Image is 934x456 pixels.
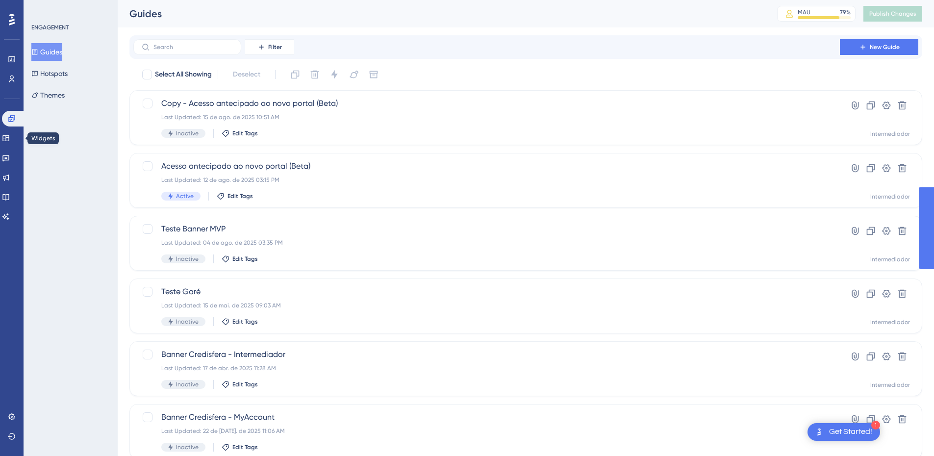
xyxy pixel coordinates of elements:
span: Active [176,192,194,200]
span: Inactive [176,443,199,451]
div: Get Started! [829,427,872,437]
div: Last Updated: 12 de ago. de 2025 03:15 PM [161,176,812,184]
button: Themes [31,86,65,104]
span: Teste Garé [161,286,812,298]
span: Teste Banner MVP [161,223,812,235]
div: Intermediador [870,255,910,263]
div: MAU [798,8,810,16]
button: Edit Tags [217,192,253,200]
button: Edit Tags [222,318,258,326]
div: Intermediador [870,193,910,201]
span: Select All Showing [155,69,212,80]
span: Inactive [176,380,199,388]
div: Last Updated: 15 de ago. de 2025 10:51 AM [161,113,812,121]
input: Search [153,44,233,51]
div: ENGAGEMENT [31,24,69,31]
span: Inactive [176,318,199,326]
div: Intermediador [870,381,910,389]
div: Last Updated: 17 de abr. de 2025 11:28 AM [161,364,812,372]
span: Edit Tags [232,129,258,137]
button: Edit Tags [222,255,258,263]
div: Open Get Started! checklist, remaining modules: 1 [808,423,880,441]
button: Edit Tags [222,443,258,451]
div: 79 % [840,8,851,16]
button: Edit Tags [222,129,258,137]
span: New Guide [870,43,900,51]
div: Guides [129,7,753,21]
span: Edit Tags [232,318,258,326]
span: Edit Tags [232,380,258,388]
span: Edit Tags [227,192,253,200]
span: Acesso antecipado ao novo portal (Beta) [161,160,812,172]
div: Intermediador [870,318,910,326]
span: Deselect [233,69,260,80]
div: Last Updated: 22 de [DATE]. de 2025 11:06 AM [161,427,812,435]
span: Inactive [176,255,199,263]
button: Publish Changes [863,6,922,22]
div: Intermediador [870,130,910,138]
span: Edit Tags [232,443,258,451]
div: Last Updated: 15 de mai. de 2025 09:03 AM [161,302,812,309]
span: Filter [268,43,282,51]
div: 1 [871,421,880,430]
span: Publish Changes [869,10,916,18]
div: Last Updated: 04 de ago. de 2025 03:35 PM [161,239,812,247]
button: Hotspots [31,65,68,82]
span: Banner Credisfera - MyAccount [161,411,812,423]
button: Guides [31,43,62,61]
button: Deselect [224,66,269,83]
iframe: UserGuiding AI Assistant Launcher [893,417,922,447]
span: Edit Tags [232,255,258,263]
img: launcher-image-alternative-text [813,426,825,438]
button: New Guide [840,39,918,55]
span: Copy - Acesso antecipado ao novo portal (Beta) [161,98,812,109]
span: Inactive [176,129,199,137]
span: Banner Credisfera - Intermediador [161,349,812,360]
button: Edit Tags [222,380,258,388]
button: Filter [245,39,294,55]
